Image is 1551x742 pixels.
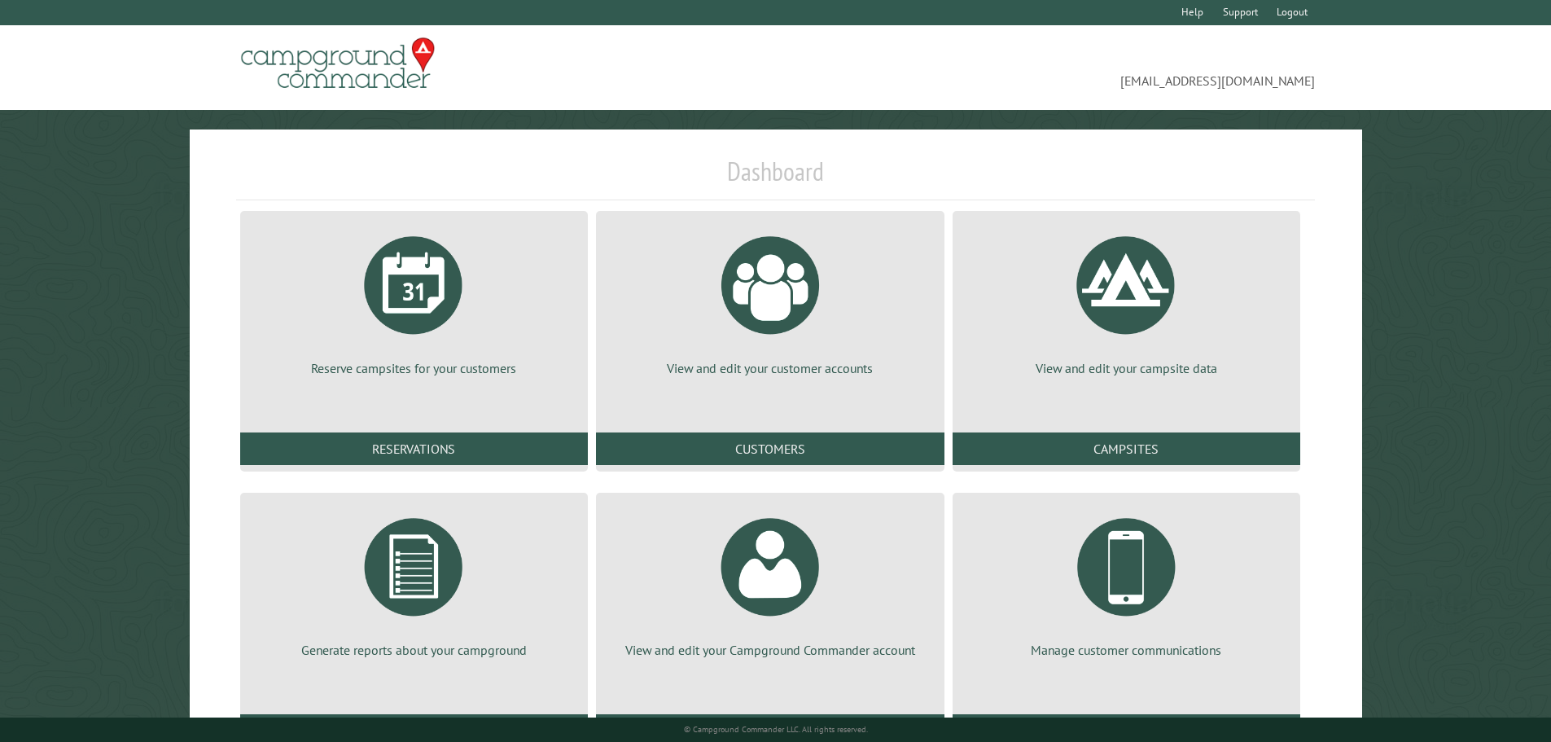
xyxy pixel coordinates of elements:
[236,32,440,95] img: Campground Commander
[972,224,1281,377] a: View and edit your campsite data
[240,432,588,465] a: Reservations
[684,724,868,735] small: © Campground Commander LLC. All rights reserved.
[972,641,1281,659] p: Manage customer communications
[236,156,1316,200] h1: Dashboard
[776,45,1316,90] span: [EMAIL_ADDRESS][DOMAIN_NAME]
[616,359,924,377] p: View and edit your customer accounts
[260,224,568,377] a: Reserve campsites for your customers
[260,641,568,659] p: Generate reports about your campground
[616,641,924,659] p: View and edit your Campground Commander account
[260,359,568,377] p: Reserve campsites for your customers
[616,224,924,377] a: View and edit your customer accounts
[972,359,1281,377] p: View and edit your campsite data
[596,432,944,465] a: Customers
[953,432,1300,465] a: Campsites
[972,506,1281,659] a: Manage customer communications
[260,506,568,659] a: Generate reports about your campground
[616,506,924,659] a: View and edit your Campground Commander account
